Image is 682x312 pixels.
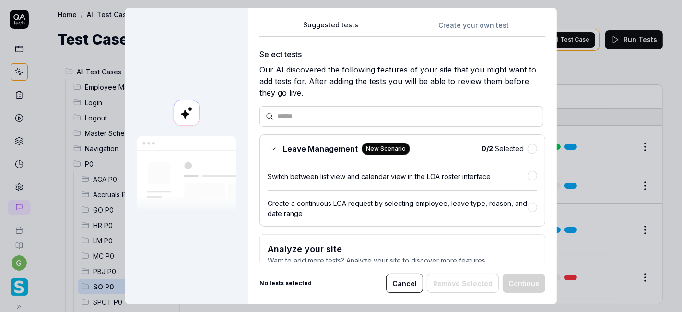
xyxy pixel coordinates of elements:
[259,279,312,288] b: No tests selected
[503,274,545,293] button: Continue
[268,255,537,265] p: Want to add more tests? Analyze your site to discover more features.
[386,274,423,293] button: Cancel
[259,64,545,98] div: Our AI discovered the following features of your site that you might want to add tests for. After...
[482,144,524,154] span: Selected
[402,20,545,37] button: Create your own test
[268,242,537,255] h3: Analyze your site
[268,171,528,181] div: Switch between list view and calendar view in the LOA roster interface
[268,198,528,218] div: Create a continuous LOA request by selecting employee, leave type, reason, and date range
[482,144,493,153] b: 0 / 2
[283,143,358,155] span: Leave Management
[259,20,402,37] button: Suggested tests
[137,136,236,212] img: Our AI scans your site and suggests things to test
[427,274,499,293] button: Remove Selected
[362,143,410,155] div: New Scenario
[259,48,545,60] div: Select tests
